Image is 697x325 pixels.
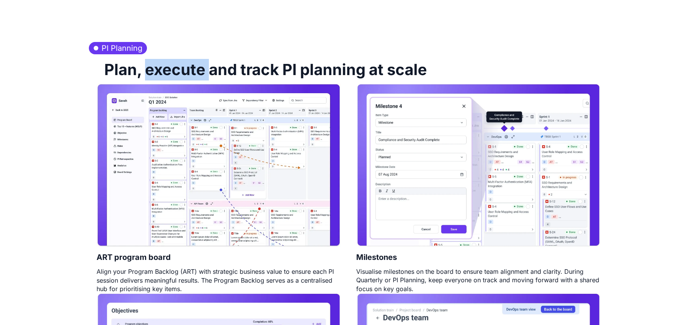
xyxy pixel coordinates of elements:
[356,267,600,293] div: Visualise milestones on the board to ensure team alignment and clarity. During Quarterly or PI Pl...
[356,247,397,267] h4: Milestones
[97,267,341,293] div: Align your Program Backlog (ART) with strategic business value to ensure each PI session delivers...
[659,288,697,325] iframe: Chat Widget
[97,247,171,267] h4: ART program board
[89,42,147,54] h3: PI Planning
[97,54,427,84] h2: Plan, execute and track PI planning at scale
